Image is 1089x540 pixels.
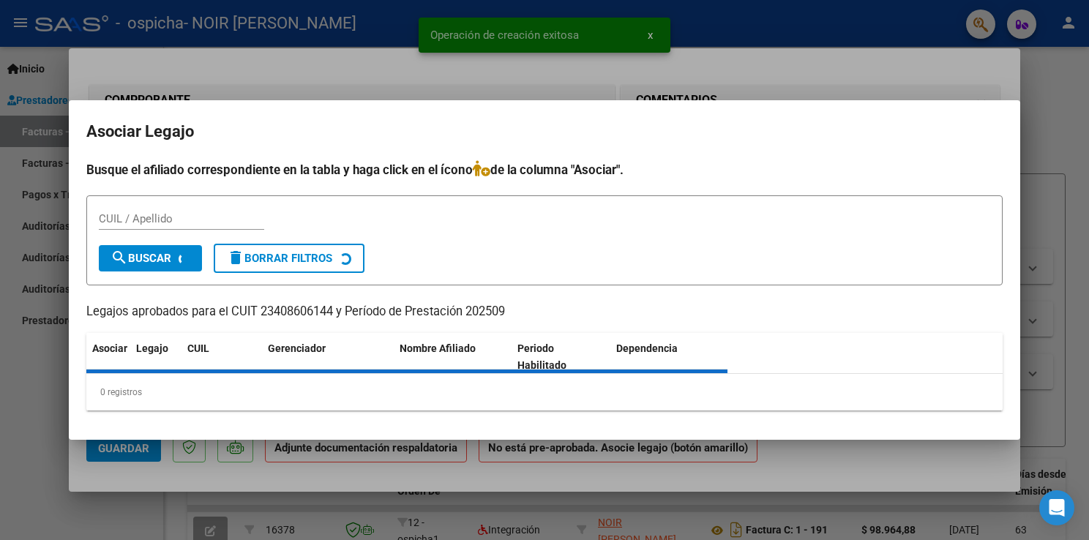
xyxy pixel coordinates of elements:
[130,333,181,381] datatable-header-cell: Legajo
[86,303,1003,321] p: Legajos aprobados para el CUIT 23408606144 y Período de Prestación 202509
[86,118,1003,146] h2: Asociar Legajo
[268,342,326,354] span: Gerenciador
[227,252,332,265] span: Borrar Filtros
[616,342,678,354] span: Dependencia
[214,244,364,273] button: Borrar Filtros
[187,342,209,354] span: CUIL
[86,160,1003,179] h4: Busque el afiliado correspondiente en la tabla y haga click en el ícono de la columna "Asociar".
[136,342,168,354] span: Legajo
[181,333,262,381] datatable-header-cell: CUIL
[86,374,1003,410] div: 0 registros
[400,342,476,354] span: Nombre Afiliado
[111,252,171,265] span: Buscar
[610,333,728,381] datatable-header-cell: Dependencia
[111,249,128,266] mat-icon: search
[262,333,394,381] datatable-header-cell: Gerenciador
[1039,490,1074,525] div: Open Intercom Messenger
[227,249,244,266] mat-icon: delete
[517,342,566,371] span: Periodo Habilitado
[512,333,610,381] datatable-header-cell: Periodo Habilitado
[99,245,202,271] button: Buscar
[86,333,130,381] datatable-header-cell: Asociar
[92,342,127,354] span: Asociar
[394,333,512,381] datatable-header-cell: Nombre Afiliado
